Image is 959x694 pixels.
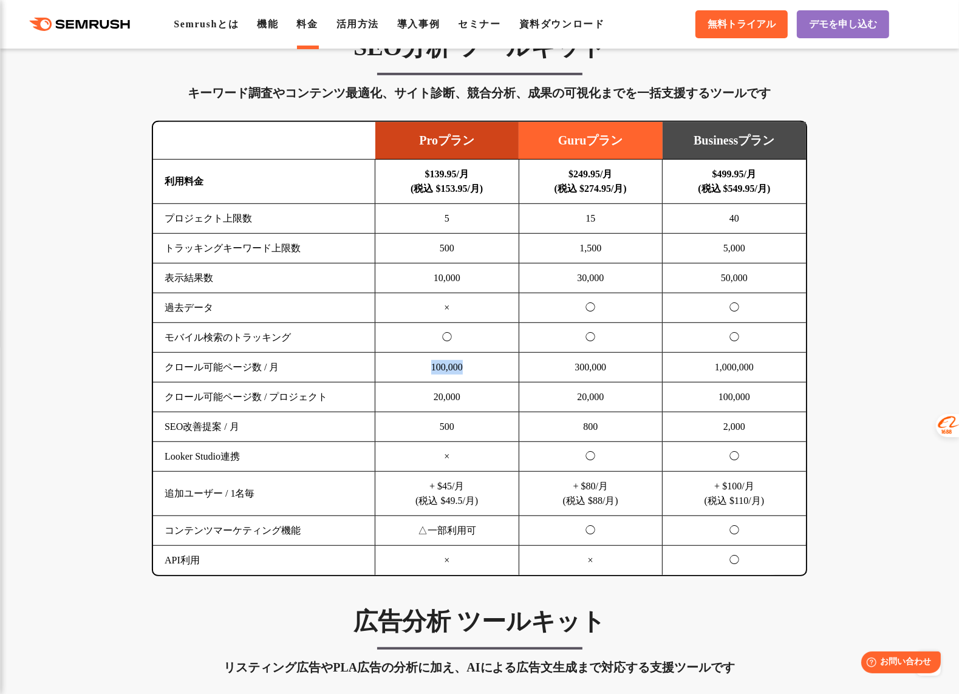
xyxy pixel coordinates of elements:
[519,293,663,323] td: ◯
[663,442,807,472] td: ◯
[663,293,807,323] td: ◯
[397,19,440,29] a: 導入事例
[152,607,807,637] h3: 広告分析 ツールキット
[375,204,519,234] td: 5
[663,516,807,546] td: ◯
[663,412,807,442] td: 2,000
[375,516,519,546] td: △一部利用可
[519,264,663,293] td: 30,000
[555,169,627,194] b: $249.95/月 (税込 $274.95/月)
[165,176,203,186] b: 利用料金
[411,169,483,194] b: $139.95/月 (税込 $153.95/月)
[375,546,519,576] td: ×
[519,353,663,383] td: 300,000
[153,264,375,293] td: 表示結果数
[153,383,375,412] td: クロール可能ページ数 / プロジェクト
[375,412,519,442] td: 500
[153,546,375,576] td: API利用
[153,472,375,516] td: 追加ユーザー / 1名毎
[519,323,663,353] td: ◯
[153,204,375,234] td: プロジェクト上限数
[663,323,807,353] td: ◯
[375,353,519,383] td: 100,000
[153,234,375,264] td: トラッキングキーワード上限数
[375,472,519,516] td: + $45/月 (税込 $49.5/月)
[663,353,807,383] td: 1,000,000
[519,546,663,576] td: ×
[375,442,519,472] td: ×
[153,442,375,472] td: Looker Studio連携
[698,169,770,194] b: $499.95/月 (税込 $549.95/月)
[153,323,375,353] td: モバイル検索のトラッキング
[809,18,877,31] span: デモを申し込む
[708,18,776,31] span: 無料トライアル
[519,516,663,546] td: ◯
[663,546,807,576] td: ◯
[519,383,663,412] td: 20,000
[375,323,519,353] td: ◯
[152,83,807,103] div: キーワード調査やコンテンツ最適化、サイト診断、競合分析、成果の可視化までを一括支援するツールです
[153,353,375,383] td: クロール可能ページ数 / 月
[663,472,807,516] td: + $100/月 (税込 $110/月)
[375,293,519,323] td: ×
[663,264,807,293] td: 50,000
[663,383,807,412] td: 100,000
[519,122,663,160] td: Guruプラン
[375,383,519,412] td: 20,000
[519,234,663,264] td: 1,500
[153,412,375,442] td: SEO改善提案 / 月
[336,19,379,29] a: 活用方法
[695,10,788,38] a: 無料トライアル
[375,234,519,264] td: 500
[257,19,278,29] a: 機能
[375,122,519,160] td: Proプラン
[851,647,946,681] iframe: Help widget launcher
[153,293,375,323] td: 過去データ
[375,264,519,293] td: 10,000
[152,658,807,677] div: リスティング広告やPLA広告の分析に加え、AIによる広告文生成まで対応する支援ツールです
[519,412,663,442] td: 800
[663,234,807,264] td: 5,000
[519,204,663,234] td: 15
[663,204,807,234] td: 40
[296,19,318,29] a: 料金
[663,122,807,160] td: Businessプラン
[797,10,889,38] a: デモを申し込む
[458,19,500,29] a: セミナー
[519,19,605,29] a: 資料ダウンロード
[519,442,663,472] td: ◯
[519,472,663,516] td: + $80/月 (税込 $88/月)
[153,516,375,546] td: コンテンツマーケティング機能
[174,19,239,29] a: Semrushとは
